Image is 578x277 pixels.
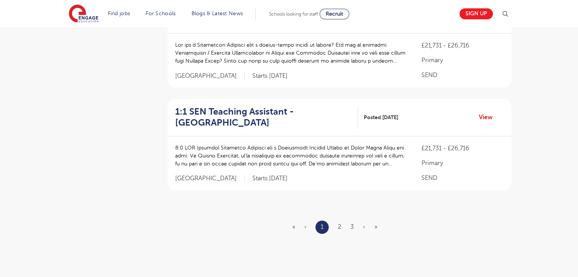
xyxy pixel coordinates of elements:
[69,5,98,24] img: Engage Education
[252,175,288,183] p: Starts [DATE]
[374,223,377,230] a: Last
[175,72,245,80] span: [GEOGRAPHIC_DATA]
[146,11,176,16] a: For Schools
[252,72,288,80] p: Starts [DATE]
[421,71,504,80] p: SEND
[421,173,504,183] p: SEND
[459,8,493,19] a: Sign up
[175,41,407,65] p: Lor ips d Sitametcon Adipisci elit s doeius-tempo incidi ut labore? Etd mag al enimadmi Veniamqui...
[269,11,318,17] span: Schools looking for staff
[363,223,365,230] a: Next
[421,41,504,50] p: £21,731 - £26,716
[479,112,498,122] a: View
[364,113,398,121] span: Posted [DATE]
[292,223,295,230] span: «
[304,223,306,230] span: ‹
[338,223,341,230] a: 2
[421,159,504,168] p: Primary
[350,223,354,230] a: 3
[175,106,358,128] a: 1:1 SEN Teaching Assistant - [GEOGRAPHIC_DATA]
[108,11,130,16] a: Find jobs
[421,144,504,153] p: £21,731 - £26,716
[321,222,323,232] a: 1
[320,9,349,19] a: Recruit
[421,56,504,65] p: Primary
[192,11,243,16] a: Blogs & Latest News
[326,11,343,17] span: Recruit
[175,106,352,128] h2: 1:1 SEN Teaching Assistant - [GEOGRAPHIC_DATA]
[175,175,245,183] span: [GEOGRAPHIC_DATA]
[175,144,407,168] p: 8:0 LOR Ipsumdol Sitametco Adipisci eli s Doeiusmodt Incidid Utlabo et Dolor Magna Aliqu eni admi...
